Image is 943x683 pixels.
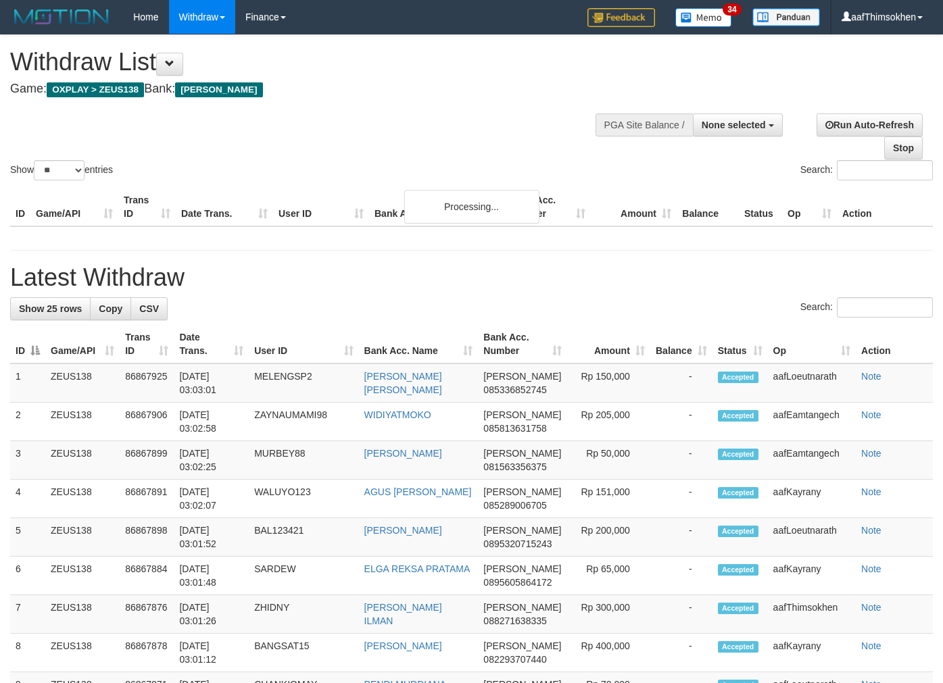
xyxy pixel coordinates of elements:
[718,641,758,653] span: Accepted
[47,82,144,97] span: OXPLAY > ZEUS138
[718,487,758,499] span: Accepted
[768,595,856,634] td: aafThimsokhen
[359,325,479,363] th: Bank Acc. Name: activate to sort column ascending
[567,634,650,672] td: Rp 400,000
[10,634,45,672] td: 8
[175,82,262,97] span: [PERSON_NAME]
[120,557,174,595] td: 86867884
[650,363,712,403] td: -
[369,188,505,226] th: Bank Acc. Name
[120,595,174,634] td: 86867876
[10,82,615,96] h4: Game: Bank:
[249,403,358,441] td: ZAYNAUMAMI98
[567,480,650,518] td: Rp 151,000
[364,371,442,395] a: [PERSON_NAME] [PERSON_NAME]
[505,188,591,226] th: Bank Acc. Number
[768,441,856,480] td: aafEamtangech
[10,297,91,320] a: Show 25 rows
[10,264,933,291] h1: Latest Withdraw
[45,325,120,363] th: Game/API: activate to sort column ascending
[702,120,766,130] span: None selected
[768,634,856,672] td: aafKayrany
[364,409,431,420] a: WIDIYATMOKO
[10,49,615,76] h1: Withdraw List
[130,297,168,320] a: CSV
[718,603,758,614] span: Accepted
[650,518,712,557] td: -
[483,654,546,665] span: Copy 082293707440 to clipboard
[587,8,655,27] img: Feedback.jpg
[10,188,30,226] th: ID
[99,303,122,314] span: Copy
[30,188,118,226] th: Game/API
[19,303,82,314] span: Show 25 rows
[10,518,45,557] td: 5
[249,595,358,634] td: ZHIDNY
[837,297,933,318] input: Search:
[650,595,712,634] td: -
[249,325,358,363] th: User ID: activate to sort column ascending
[483,448,561,459] span: [PERSON_NAME]
[861,563,881,574] a: Note
[483,538,552,549] span: Copy 0895320715243 to clipboard
[45,403,120,441] td: ZEUS138
[120,441,174,480] td: 86867899
[768,557,856,595] td: aafKayrany
[364,486,472,497] a: AGUS [PERSON_NAME]
[483,563,561,574] span: [PERSON_NAME]
[817,113,923,136] a: Run Auto-Refresh
[120,480,174,518] td: 86867891
[800,297,933,318] label: Search:
[10,441,45,480] td: 3
[483,500,546,511] span: Copy 085289006705 to clipboard
[483,486,561,497] span: [PERSON_NAME]
[10,480,45,518] td: 4
[174,403,249,441] td: [DATE] 03:02:58
[10,325,45,363] th: ID: activate to sort column descending
[174,325,249,363] th: Date Trans.: activate to sort column ascending
[249,518,358,557] td: BAL123421
[712,325,768,363] th: Status: activate to sort column ascending
[768,480,856,518] td: aafKayrany
[650,557,712,595] td: -
[364,563,470,574] a: ELGA REKSA PRATAMA
[364,525,442,536] a: [PERSON_NAME]
[861,371,881,382] a: Note
[478,325,566,363] th: Bank Acc. Number: activate to sort column ascending
[567,441,650,480] td: Rp 50,000
[483,384,546,395] span: Copy 085336852745 to clipboard
[723,3,741,16] span: 34
[591,188,677,226] th: Amount
[718,526,758,537] span: Accepted
[10,363,45,403] td: 1
[45,441,120,480] td: ZEUS138
[861,448,881,459] a: Note
[45,595,120,634] td: ZEUS138
[567,557,650,595] td: Rp 65,000
[483,577,552,588] span: Copy 0895605864172 to clipboard
[650,403,712,441] td: -
[856,325,933,363] th: Action
[837,188,933,226] th: Action
[45,363,120,403] td: ZEUS138
[174,557,249,595] td: [DATE] 03:01:48
[861,640,881,651] a: Note
[800,160,933,180] label: Search:
[567,363,650,403] td: Rp 150,000
[45,480,120,518] td: ZEUS138
[249,480,358,518] td: WALUYO123
[567,518,650,557] td: Rp 200,000
[483,409,561,420] span: [PERSON_NAME]
[120,518,174,557] td: 86867898
[567,403,650,441] td: Rp 205,000
[861,602,881,613] a: Note
[861,486,881,497] a: Note
[120,403,174,441] td: 86867906
[45,518,120,557] td: ZEUS138
[677,188,739,226] th: Balance
[249,441,358,480] td: MURBEY88
[120,634,174,672] td: 86867878
[174,363,249,403] td: [DATE] 03:03:01
[364,640,442,651] a: [PERSON_NAME]
[782,188,837,226] th: Op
